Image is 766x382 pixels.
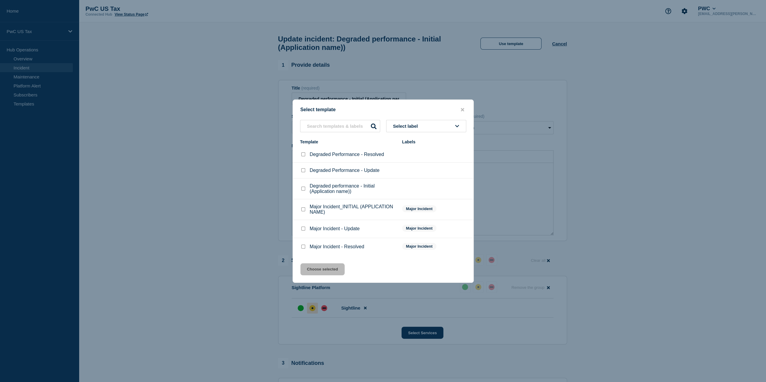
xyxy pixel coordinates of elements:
div: Template [300,139,396,144]
button: Choose selected [300,263,345,275]
input: Major Incident_INITIAL (APPLICATION NAME) checkbox [301,207,305,211]
div: Labels [402,139,466,144]
p: Major Incident - Update [310,226,360,231]
p: Degraded Performance - Resolved [310,152,384,157]
span: Major Incident [402,243,436,250]
input: Degraded performance - Initial (Application name)) checkbox [301,187,305,191]
span: Major Incident [402,205,436,212]
span: Select label [393,124,420,129]
input: Major Incident - Resolved checkbox [301,245,305,249]
input: Major Incident - Update checkbox [301,227,305,231]
input: Degraded Performance - Update checkbox [301,168,305,172]
span: Major Incident [402,225,436,232]
button: Select label [386,120,466,132]
p: Major Incident_INITIAL (APPLICATION NAME) [310,204,396,215]
input: Degraded Performance - Resolved checkbox [301,152,305,156]
button: close button [459,107,466,113]
input: Search templates & labels [300,120,380,132]
p: Major Incident - Resolved [310,244,364,249]
p: Degraded Performance - Update [310,168,380,173]
p: Degraded performance - Initial (Application name)) [310,183,396,194]
div: Select template [293,107,473,113]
